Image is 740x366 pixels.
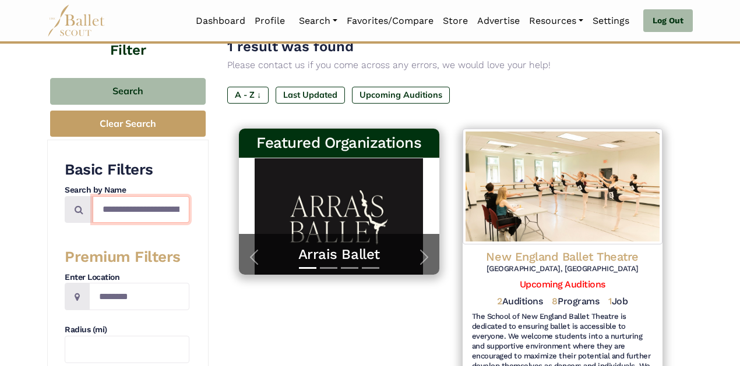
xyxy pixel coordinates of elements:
[552,296,599,308] h5: Programs
[89,283,189,310] input: Location
[294,9,342,33] a: Search
[497,296,502,307] span: 2
[93,196,189,223] input: Search by names...
[299,261,316,275] button: Slide 1
[227,38,354,55] span: 1 result was found
[50,78,206,105] button: Search
[248,133,430,153] h3: Featured Organizations
[463,129,663,244] img: Logo
[65,184,189,196] h4: Search by Name
[472,264,654,274] h6: [GEOGRAPHIC_DATA], [GEOGRAPHIC_DATA]
[65,272,189,283] h4: Enter Location
[191,9,250,33] a: Dashboard
[362,261,379,275] button: Slide 4
[342,9,438,33] a: Favorites/Compare
[472,249,654,264] h4: New England Ballet Theatre
[438,9,473,33] a: Store
[473,9,524,33] a: Advertise
[65,247,189,267] h3: Premium Filters
[643,9,693,33] a: Log Out
[50,111,206,137] button: Clear Search
[227,58,674,73] p: Please contact us if you come across any errors, we would love your help!
[341,261,358,275] button: Slide 3
[524,9,588,33] a: Resources
[276,87,345,103] label: Last Updated
[520,279,605,290] a: Upcoming Auditions
[588,9,634,33] a: Settings
[352,87,450,103] label: Upcoming Auditions
[65,160,189,180] h3: Basic Filters
[251,246,428,264] a: Arrais Ballet
[227,87,269,103] label: A - Z ↓
[497,296,542,308] h5: Auditions
[320,261,337,275] button: Slide 2
[608,296,612,307] span: 1
[65,324,189,336] h4: Radius (mi)
[552,296,558,307] span: 8
[608,296,628,308] h5: Job
[250,9,290,33] a: Profile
